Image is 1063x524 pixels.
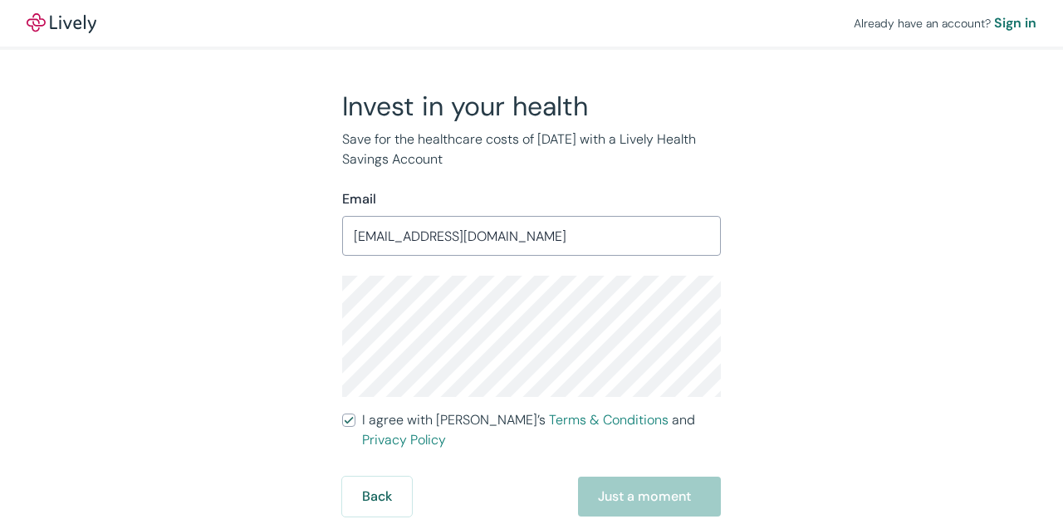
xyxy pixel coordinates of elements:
[362,410,721,450] span: I agree with [PERSON_NAME]’s and
[342,130,721,169] p: Save for the healthcare costs of [DATE] with a Lively Health Savings Account
[342,477,412,517] button: Back
[994,13,1036,33] a: Sign in
[342,90,721,123] h2: Invest in your health
[854,13,1036,33] div: Already have an account?
[362,431,446,448] a: Privacy Policy
[27,13,96,33] img: Lively
[27,13,96,33] a: LivelyLively
[549,411,669,429] a: Terms & Conditions
[342,189,376,209] label: Email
